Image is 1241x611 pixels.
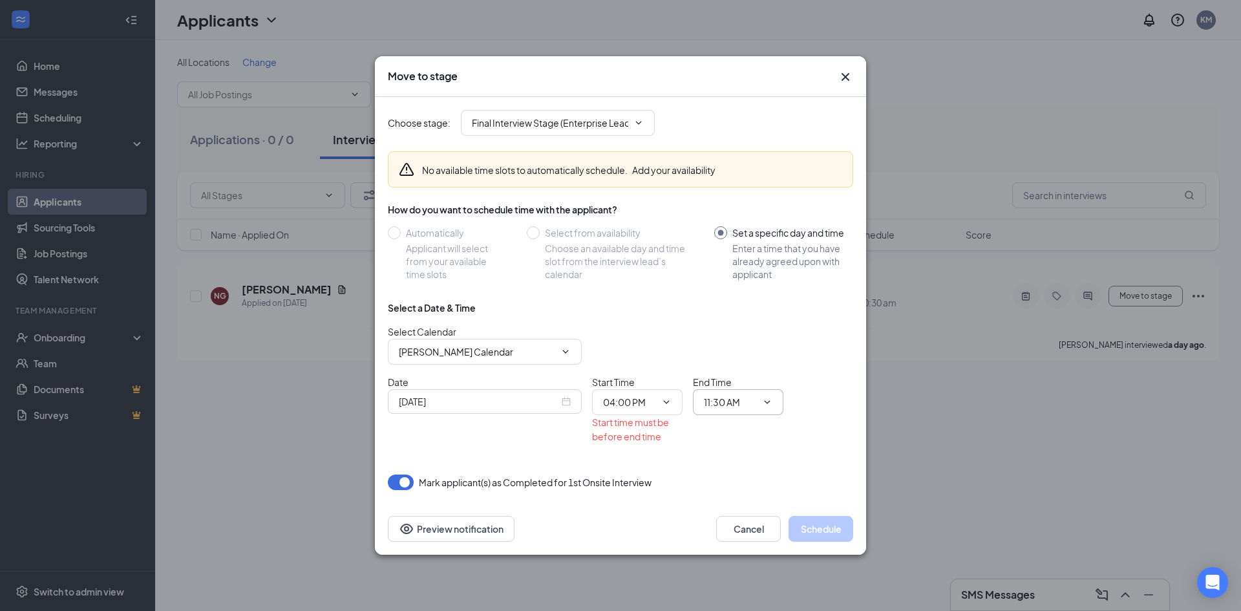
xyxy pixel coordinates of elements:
[399,162,414,177] svg: Warning
[399,394,559,409] input: Sep 17, 2025
[388,516,514,542] button: Preview notificationEye
[632,164,716,177] button: Add your availability
[633,118,644,128] svg: ChevronDown
[422,164,716,177] div: No available time slots to automatically schedule.
[399,521,414,537] svg: Eye
[789,516,853,542] button: Schedule
[388,203,853,216] div: How do you want to schedule time with the applicant?
[560,347,571,357] svg: ChevronDown
[838,69,853,85] svg: Cross
[693,376,732,388] span: End Time
[388,301,476,314] div: Select a Date & Time
[716,516,781,542] button: Cancel
[388,69,458,83] h3: Move to stage
[661,397,672,407] svg: ChevronDown
[592,376,635,388] span: Start Time
[838,69,853,85] button: Close
[388,376,408,388] span: Date
[1197,567,1228,598] div: Open Intercom Messenger
[388,326,456,338] span: Select Calendar
[592,415,683,444] div: Start time must be before end time
[419,475,652,490] span: Mark applicant(s) as Completed for 1st Onsite Interview
[762,397,772,407] svg: ChevronDown
[388,116,451,130] span: Choose stage :
[603,395,656,409] input: Start time
[704,395,757,409] input: End time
